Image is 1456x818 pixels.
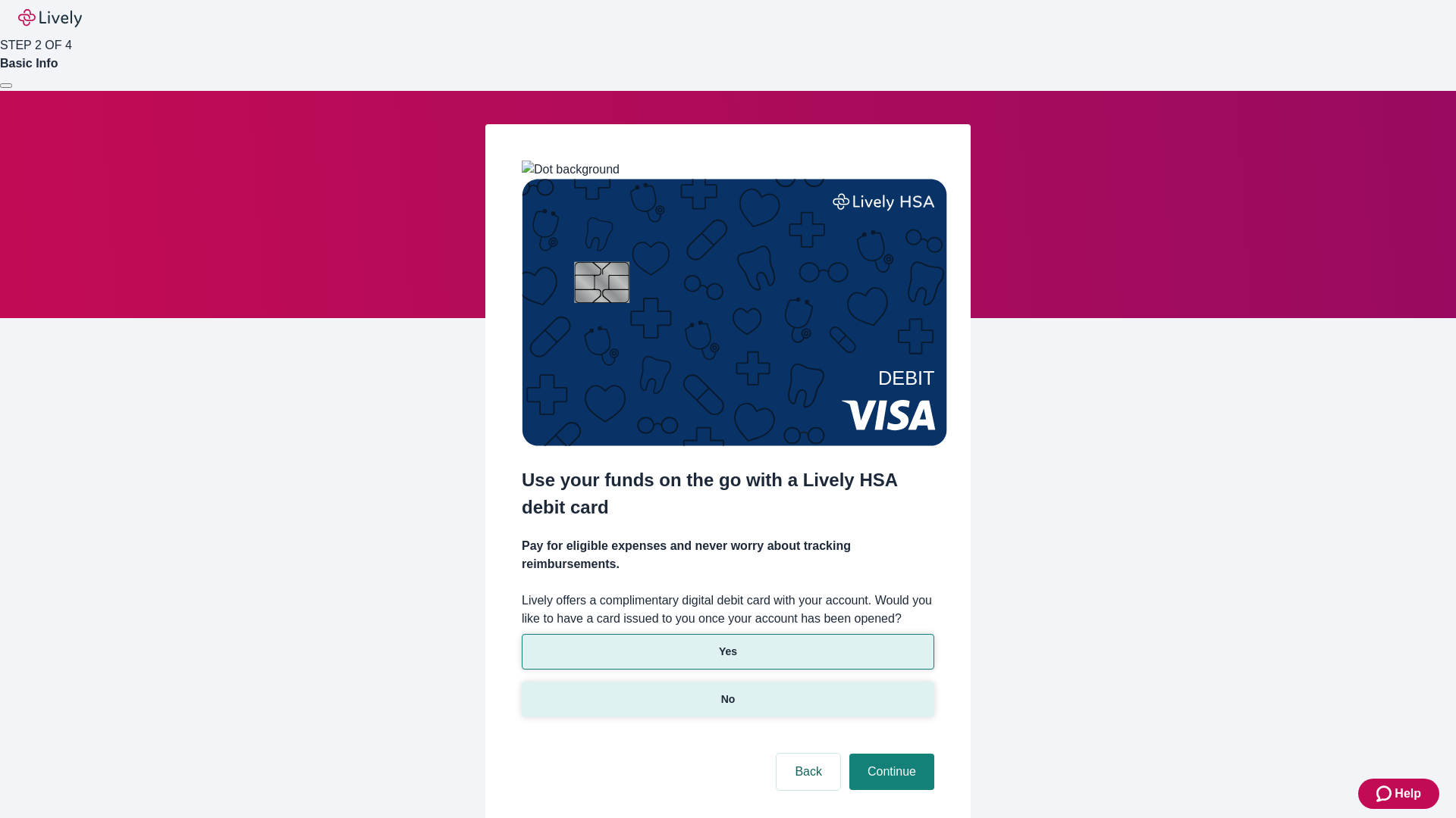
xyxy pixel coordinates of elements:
[1376,785,1395,803] svg: Zendesk support icon
[849,754,934,790] button: Continue
[522,682,934,717] button: No
[1358,779,1439,809] button: Zendesk support iconHelp
[522,161,620,179] img: Dot background
[1395,785,1421,803] span: Help
[522,467,934,521] h2: Use your funds on the go with a Lively HSA debit card
[522,634,934,670] button: Yes
[522,537,934,573] h4: Pay for eligible expenses and never worry about tracking reimbursements.
[522,592,934,628] label: Lively offers a complimentary digital debit card with your account. Would you like to have a card...
[18,9,82,27] img: Lively
[721,692,736,707] p: No
[719,644,737,660] p: Yes
[777,754,840,790] button: Back
[522,179,947,446] img: Debit card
